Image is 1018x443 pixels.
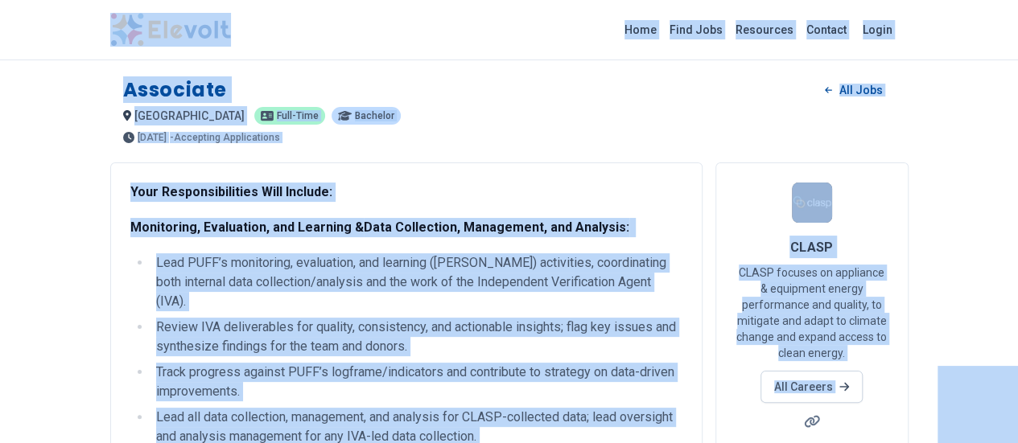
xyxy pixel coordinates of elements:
a: Contact [800,17,853,43]
span: [DATE] [138,133,167,142]
img: CLASP [792,183,832,223]
li: Lead PUFF’s monitoring, evaluation, and learning ([PERSON_NAME]) activities, coordinating both in... [151,253,682,311]
a: Find Jobs [663,17,729,43]
li: Track progress against PUFF’s logframe/indicators and contribute to strategy on data-driven impro... [151,363,682,401]
p: - Accepting Applications [170,133,280,142]
span: Full-time [277,111,319,121]
span: CLASP [789,240,833,255]
a: All Jobs [812,78,895,102]
strong: Data Collection, Management, and Analysis: [364,219,629,235]
strong: Your Responsibilities Will Include: [130,184,332,199]
a: Home [618,17,663,43]
iframe: Chat Widget [938,366,1018,443]
li: Review IVA deliverables for quality, consistency, and actionable insights; flag key issues and sy... [151,318,682,356]
strong: Monitoring, Evaluation, and Learning & [130,219,364,235]
a: All Careers [760,371,863,403]
a: Login [853,14,902,46]
img: Elevolt [110,13,231,47]
span: Bachelor [355,111,394,121]
span: [GEOGRAPHIC_DATA] [134,109,245,122]
p: CLASP focuses on appliance & equipment energy performance and quality, to mitigate and adapt to c... [736,265,888,361]
h1: Associate [123,77,227,103]
a: Resources [729,17,800,43]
